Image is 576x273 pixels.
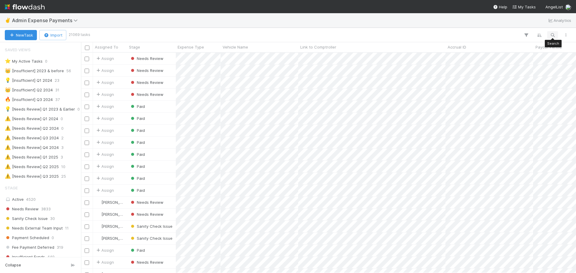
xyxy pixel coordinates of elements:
span: Needs Review [130,200,163,205]
span: Paid [130,116,145,121]
span: 3833 [41,205,51,213]
span: Assigned To [95,44,118,50]
span: 0 [45,58,47,65]
span: Needs Review [130,260,163,265]
span: 0 [77,105,80,113]
span: Assign [95,79,114,85]
span: [PERSON_NAME] [101,212,132,217]
div: [Needs Review] Q3 2024 [5,134,59,142]
span: 319 [57,244,63,251]
span: Payout Period [535,44,562,50]
span: Paid [130,140,145,145]
div: My Active Tasks [5,58,43,65]
input: Toggle Row Selected [85,81,89,85]
button: Import [39,30,66,40]
a: Analytics [547,17,571,24]
span: Paid [130,176,145,181]
input: Toggle Row Selected [85,188,89,193]
div: [Needs Review] Q2 2025 [5,163,59,171]
div: Paid [130,247,145,253]
input: Toggle Row Selected [85,212,89,217]
span: Assign [95,67,114,73]
span: 56 [66,67,71,75]
span: Paid [130,248,145,253]
img: avatar_487f705b-1efa-4920-8de6-14528bcda38c.png [96,236,100,241]
div: Assign [95,91,114,97]
span: 11 [65,224,69,232]
span: Vehicle Name [223,44,248,50]
div: Paid [130,127,145,133]
span: Assign [95,115,114,121]
span: 0 [61,115,63,123]
span: Fee Payment Deferred [5,244,54,251]
span: AngelList [545,4,563,9]
span: Needs Review [130,80,163,85]
span: 25 [61,173,66,180]
span: ⚠️ [5,164,11,169]
span: Needs Review [130,92,163,97]
span: Accrual ID [448,44,466,50]
img: avatar_487f705b-1efa-4920-8de6-14528bcda38c.png [96,200,100,205]
div: Paid [130,103,145,109]
div: [PERSON_NAME] [95,223,124,229]
div: Paid [130,163,145,169]
span: Stage [5,182,18,194]
div: [Insufficient] 2023 & before [5,67,64,75]
div: Sanity Check Issue [130,223,172,229]
span: Needs Review [130,212,163,217]
span: [PERSON_NAME] [101,224,132,229]
span: Assign [95,103,114,109]
span: Assign [95,55,114,61]
div: Needs Review [130,67,163,73]
div: Needs Review [130,91,163,97]
input: Toggle Row Selected [85,57,89,61]
div: [Needs Review] Q1 2023 & Earlier [5,105,75,113]
span: Paid [130,152,145,157]
span: ✌️ [5,18,11,23]
span: Expense Type [178,44,204,50]
div: Needs Review [130,211,163,217]
span: Saved Views [5,44,31,56]
div: Paid [130,139,145,145]
div: Needs Review [130,259,163,265]
div: Paid [130,175,145,181]
span: Needs External Team Input [5,224,63,232]
div: Assign [95,127,114,133]
span: 4520 [26,197,36,202]
span: Needs Review [130,56,163,61]
span: 23 [55,77,59,84]
div: [Insufficient] Q3 2024 [5,96,53,103]
div: Assign [95,259,114,265]
span: ⚠️ [5,126,11,131]
span: 💡 [5,78,11,83]
div: Needs Review [130,79,163,85]
span: Assign [95,175,114,181]
img: avatar_487f705b-1efa-4920-8de6-14528bcda38c.png [96,212,100,217]
div: Needs Review [130,199,163,205]
img: avatar_c7c7de23-09de-42ad-8e02-7981c37ee075.png [96,224,100,229]
span: 👑 [5,68,11,73]
div: [Insufficient] Q1 2024 [5,77,52,84]
div: [PERSON_NAME] [95,211,124,217]
div: [Insufficient] Q2 2024 [5,86,53,94]
span: ⚠️ [5,145,11,150]
input: Toggle Row Selected [85,117,89,121]
span: Assign [95,187,114,193]
span: Admin Expense Payments [12,17,81,23]
span: 💡 [5,106,11,111]
span: 3 [61,153,63,161]
div: Help [493,4,507,10]
span: 10 [61,163,65,171]
span: Paid [130,128,145,133]
input: Toggle Row Selected [85,141,89,145]
input: Toggle Row Selected [85,260,89,265]
span: Assign [95,247,114,253]
span: 0 [61,125,64,132]
span: Paid [130,188,145,193]
span: Needs Review [5,205,39,213]
span: 3 [61,144,64,151]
